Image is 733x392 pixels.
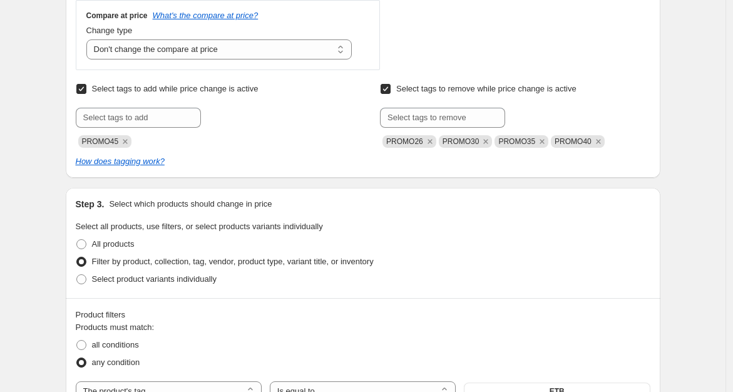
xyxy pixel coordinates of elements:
input: Select tags to add [76,108,201,128]
h2: Step 3. [76,198,105,210]
span: PROMO40 [555,137,592,146]
button: Remove PROMO40 [593,136,604,147]
span: Change type [86,26,133,35]
div: Product filters [76,309,650,321]
span: all conditions [92,340,139,349]
span: PROMO45 [82,137,119,146]
p: Select which products should change in price [109,198,272,210]
span: Filter by product, collection, tag, vendor, product type, variant title, or inventory [92,257,374,266]
span: PROMO26 [386,137,423,146]
button: Remove PROMO35 [536,136,548,147]
span: PROMO35 [498,137,535,146]
a: How does tagging work? [76,157,165,166]
button: What's the compare at price? [153,11,259,20]
button: Remove PROMO30 [480,136,491,147]
span: PROMO30 [443,137,479,146]
span: Select product variants individually [92,274,217,284]
span: Select tags to add while price change is active [92,84,259,93]
input: Select tags to remove [380,108,505,128]
span: Select all products, use filters, or select products variants individually [76,222,323,231]
h3: Compare at price [86,11,148,21]
span: Products must match: [76,322,155,332]
button: Remove PROMO26 [424,136,436,147]
span: any condition [92,358,140,367]
span: All products [92,239,135,249]
button: Remove PROMO45 [120,136,131,147]
span: Select tags to remove while price change is active [396,84,577,93]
